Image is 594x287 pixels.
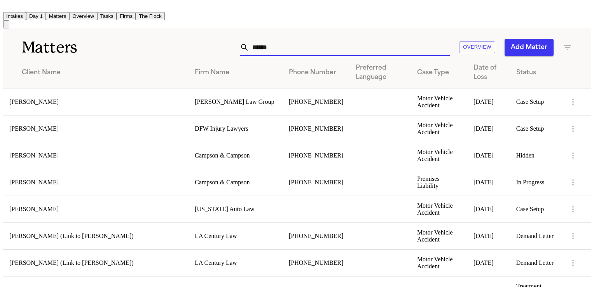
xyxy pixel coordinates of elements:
td: [PHONE_NUMBER] [283,249,349,276]
td: Motor Vehicle Accident [411,142,467,169]
td: Motor Vehicle Accident [411,115,467,142]
td: [PERSON_NAME] [3,196,189,222]
a: Day 1 [26,12,46,19]
td: [PHONE_NUMBER] [283,142,349,169]
a: Tasks [97,12,117,19]
img: Finch Logo [3,3,12,10]
td: Campson & Campson [189,169,283,196]
td: Motor Vehicle Accident [411,196,467,222]
td: [DATE] [467,88,510,115]
a: Home [3,5,12,12]
td: [PHONE_NUMBER] [283,222,349,249]
td: Demand Letter [510,249,562,276]
td: Premises Liability [411,169,467,196]
a: Firms [117,12,136,19]
td: Case Setup [510,196,562,222]
td: Motor Vehicle Accident [411,222,467,249]
button: Overview [459,41,495,53]
td: Case Setup [510,115,562,142]
td: [DATE] [467,196,510,222]
button: Tasks [97,12,117,20]
td: [DATE] [467,169,510,196]
td: [DATE] [467,142,510,169]
td: Campson & Campson [189,142,283,169]
td: [PERSON_NAME] (Link to [PERSON_NAME]) [3,222,189,249]
td: Case Setup [510,88,562,115]
a: The Flock [136,12,165,19]
div: Status [516,68,556,77]
a: Overview [69,12,97,19]
td: [PHONE_NUMBER] [283,115,349,142]
td: [DATE] [467,115,510,142]
div: Preferred Language [356,63,405,82]
button: Matters [46,12,69,20]
td: [US_STATE] Auto Law [189,196,283,222]
div: Phone Number [289,68,343,77]
td: DFW Injury Lawyers [189,115,283,142]
div: Client Name [22,68,182,77]
div: Firm Name [195,68,276,77]
a: Matters [46,12,69,19]
div: Date of Loss [473,63,504,82]
td: [PHONE_NUMBER] [283,88,349,115]
td: Demand Letter [510,222,562,249]
td: [PERSON_NAME] [3,142,189,169]
button: Overview [69,12,97,20]
td: [DATE] [467,222,510,249]
a: Intakes [3,12,26,19]
button: Day 1 [26,12,46,20]
td: Motor Vehicle Accident [411,249,467,276]
td: LA Century Law [189,222,283,249]
td: In Progress [510,169,562,196]
div: Case Type [417,68,461,77]
h1: Matters [22,38,175,57]
td: [PERSON_NAME] Law Group [189,88,283,115]
td: [PERSON_NAME] [3,115,189,142]
td: Motor Vehicle Accident [411,88,467,115]
button: Add Matter [505,39,554,56]
td: Hidden [510,142,562,169]
button: Intakes [3,12,26,20]
button: Firms [117,12,136,20]
td: [DATE] [467,249,510,276]
td: [PERSON_NAME] [3,169,189,196]
td: [PERSON_NAME] [3,88,189,115]
td: [PERSON_NAME] (Link to [PERSON_NAME]) [3,249,189,276]
td: [PHONE_NUMBER] [283,169,349,196]
button: The Flock [136,12,165,20]
td: LA Century Law [189,249,283,276]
